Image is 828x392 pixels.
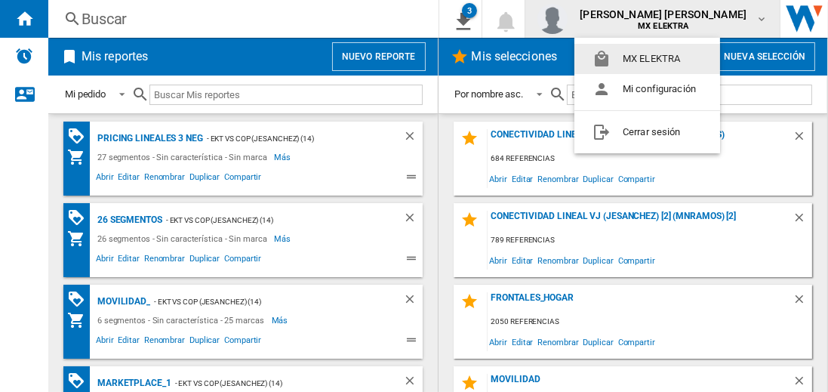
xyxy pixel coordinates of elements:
[574,44,720,74] button: MX ELEKTRA
[574,117,720,147] button: Cerrar sesión
[574,74,720,104] button: Mi configuración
